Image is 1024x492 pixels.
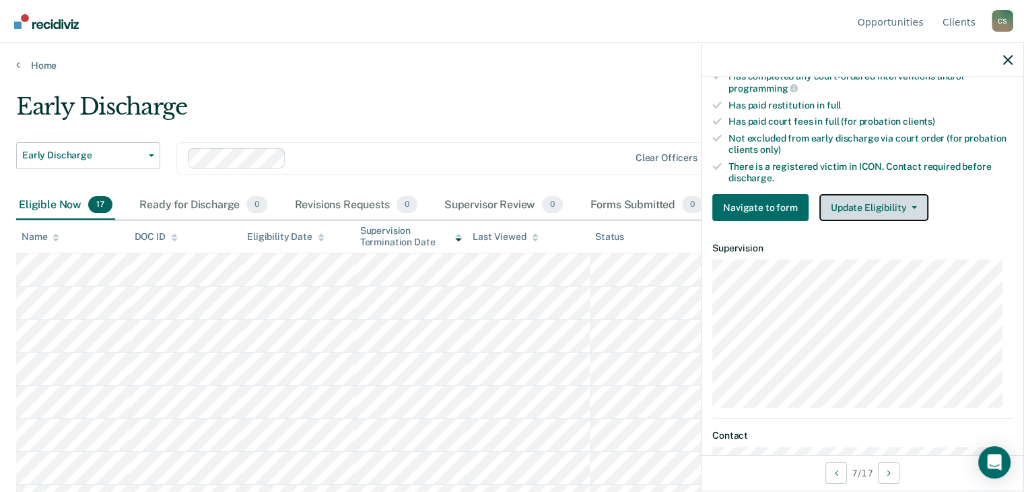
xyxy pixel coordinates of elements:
div: Supervision Termination Date [360,225,463,248]
div: C S [992,10,1013,32]
button: Update Eligibility [819,194,928,221]
dt: Contact [712,430,1013,441]
div: Revisions Requests [292,191,419,220]
span: only) [760,144,781,155]
span: 17 [88,196,112,214]
span: discharge. [728,173,774,183]
button: Navigate to form [712,194,809,221]
div: Eligible Now [16,191,115,220]
button: Next Opportunity [878,462,899,484]
div: Supervisor Review [442,191,566,220]
div: Not excluded from early discharge via court order (for probation clients [728,133,1013,156]
div: There is a registered victim in ICON. Contact required before [728,161,1013,184]
span: Early Discharge [22,150,143,161]
div: Status [595,231,624,243]
span: full [827,100,841,111]
a: Home [16,59,1008,71]
div: Open Intercom Messenger [978,446,1011,479]
div: Name [22,231,59,243]
span: 0 [542,196,563,214]
span: 0 [682,196,703,214]
img: Recidiviz [14,14,79,29]
div: Ready for Discharge [137,191,270,220]
div: DOC ID [135,231,178,243]
a: Navigate to form link [712,194,814,221]
div: Has paid restitution in [728,100,1013,111]
div: Eligibility Date [247,231,325,243]
button: Previous Opportunity [825,462,847,484]
div: Has paid court fees in full (for probation [728,116,1013,127]
div: Clear officers [636,152,697,164]
span: clients) [903,116,935,127]
div: 7 / 17 [702,455,1023,491]
span: 0 [246,196,267,214]
button: Profile dropdown button [992,10,1013,32]
dt: Supervision [712,243,1013,254]
div: Early Discharge [16,93,784,131]
div: Forms Submitted [587,191,706,220]
span: programming [728,83,798,94]
span: 0 [397,196,417,214]
div: Last Viewed [473,231,538,243]
div: Has completed any court-ordered interventions and/or [728,71,1013,94]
